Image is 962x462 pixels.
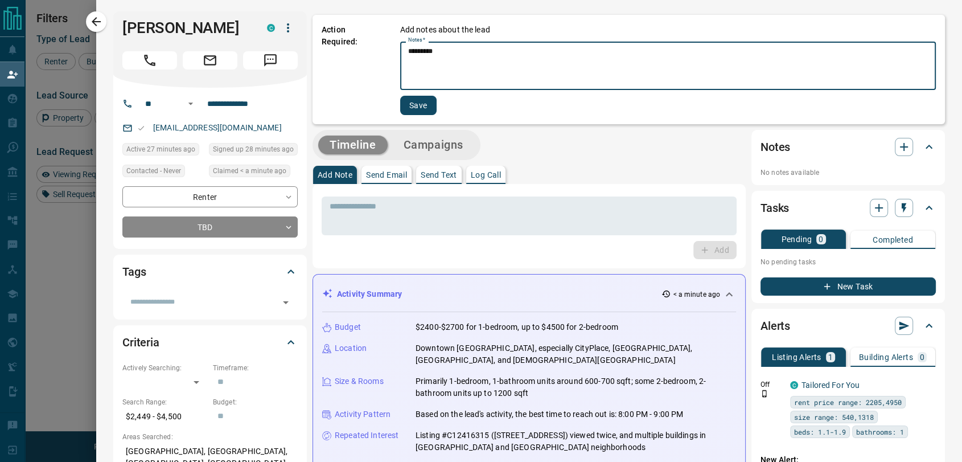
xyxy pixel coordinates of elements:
span: Contacted - Never [126,165,181,177]
h2: Criteria [122,333,159,351]
p: 0 [920,353,924,361]
p: $2400-$2700 for 1-bedroom, up to $4500 for 2-bedroom [416,321,618,333]
span: beds: 1.1-1.9 [794,426,846,438]
h2: Tasks [760,199,789,217]
p: Pending [781,235,812,243]
p: < a minute ago [673,289,720,300]
h1: [PERSON_NAME] [122,19,250,37]
h2: Alerts [760,317,790,335]
div: Renter [122,186,298,207]
div: Mon Oct 13 2025 [209,143,298,159]
button: Save [400,96,437,115]
div: Alerts [760,312,936,340]
p: 0 [819,235,823,243]
p: Timeframe: [213,363,298,373]
p: Downtown [GEOGRAPHIC_DATA], especially CityPlace, [GEOGRAPHIC_DATA], [GEOGRAPHIC_DATA], and [DEMO... [416,342,736,366]
span: size range: 540,1318 [794,411,874,423]
p: Actively Searching: [122,363,207,373]
span: rent price range: 2205,4950 [794,396,902,408]
p: $2,449 - $4,500 [122,407,207,426]
svg: Push Notification Only [760,390,768,398]
span: bathrooms: 1 [856,426,904,438]
p: Send Text [421,171,457,179]
p: Building Alerts [859,353,913,361]
div: Mon Oct 13 2025 [209,165,298,181]
p: Based on the lead's activity, the best time to reach out is: 8:00 PM - 9:00 PM [416,408,683,420]
p: Activity Summary [337,288,402,300]
p: Off [760,379,783,390]
span: Signed up 28 minutes ago [213,144,294,155]
p: 1 [828,353,833,361]
div: Mon Oct 13 2025 [122,143,203,159]
p: Log Call [471,171,501,179]
span: Active 27 minutes ago [126,144,195,155]
p: Search Range: [122,397,207,407]
svg: Email Valid [137,124,145,132]
button: Open [184,97,198,111]
span: Message [243,51,298,69]
span: Claimed < a minute ago [213,165,286,177]
p: Location [335,342,367,354]
div: condos.ca [790,381,798,389]
a: Tailored For You [801,381,860,390]
p: Action Required: [322,24,383,115]
p: Listing #C12416315 ([STREET_ADDRESS]) viewed twice, and multiple buildings in [GEOGRAPHIC_DATA] a... [416,430,736,453]
p: Areas Searched: [122,432,298,442]
label: Notes [408,36,425,44]
div: Notes [760,133,936,161]
p: Completed [873,236,913,244]
p: Send Email [366,171,407,179]
div: Activity Summary< a minute ago [322,284,736,305]
div: Criteria [122,329,298,356]
button: Open [278,295,294,310]
div: Tasks [760,194,936,222]
p: No pending tasks [760,254,936,271]
p: Size & Rooms [335,375,384,387]
div: TBD [122,216,298,238]
p: Add notes about the lead [400,24,490,36]
button: New Task [760,277,936,296]
h2: Notes [760,138,790,156]
div: condos.ca [267,24,275,32]
div: Tags [122,258,298,285]
p: Listing Alerts [772,353,821,361]
p: No notes available [760,167,936,178]
span: Call [122,51,177,69]
p: Budget [335,321,361,333]
a: [EMAIL_ADDRESS][DOMAIN_NAME] [153,123,282,132]
p: Budget: [213,397,298,407]
p: Add Note [318,171,352,179]
h2: Tags [122,263,146,281]
button: Campaigns [392,136,475,154]
span: Email [183,51,237,69]
button: Timeline [318,136,388,154]
p: Primarily 1-bedroom, 1-bathroom units around 600-700 sqft; some 2-bedroom, 2-bathroom units up to... [416,375,736,399]
p: Activity Pattern [335,408,390,420]
p: Repeated Interest [335,430,398,441]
